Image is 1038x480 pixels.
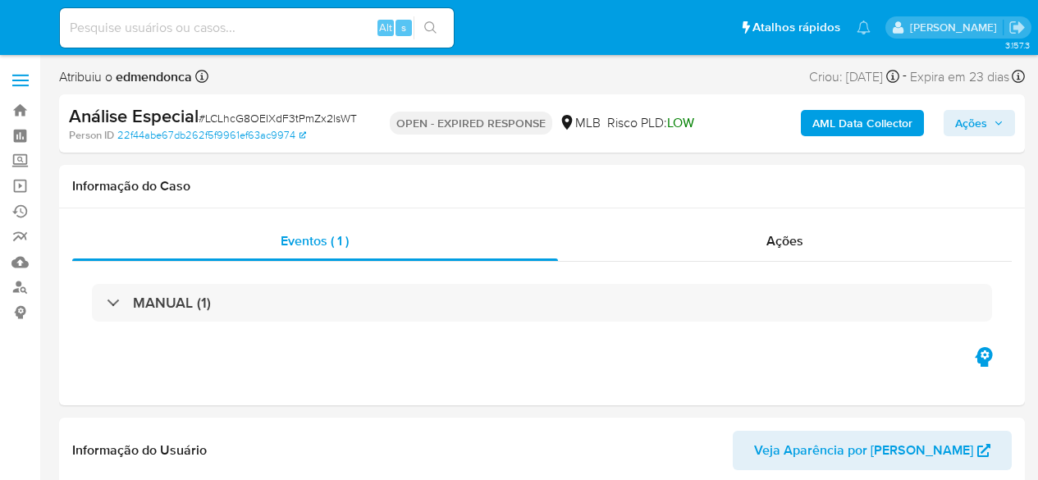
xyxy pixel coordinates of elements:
span: s [401,20,406,35]
span: Atalhos rápidos [752,19,840,36]
span: Atribuiu o [59,68,192,86]
button: search-icon [414,16,447,39]
div: MANUAL (1) [92,284,992,322]
button: Ações [944,110,1015,136]
span: Risco PLD: [607,114,694,132]
h3: MANUAL (1) [133,294,211,312]
span: # LCLhcG8OEIXdF3tPmZx2lsWT [199,110,357,126]
span: Alt [379,20,392,35]
p: OPEN - EXPIRED RESPONSE [390,112,552,135]
span: Expira em 23 dias [910,68,1009,86]
b: Person ID [69,128,114,143]
span: Veja Aparência por [PERSON_NAME] [754,431,973,470]
a: Notificações [857,21,871,34]
span: LOW [667,113,694,132]
b: edmendonca [112,67,192,86]
span: Ações [955,110,987,136]
input: Pesquise usuários ou casos... [60,17,454,39]
a: Sair [1008,19,1026,36]
div: Criou: [DATE] [809,66,899,88]
a: 22f44abe67db262f5f9961ef63ac9974 [117,128,306,143]
h1: Informação do Caso [72,178,1012,194]
h1: Informação do Usuário [72,442,207,459]
button: Veja Aparência por [PERSON_NAME] [733,431,1012,470]
b: Análise Especial [69,103,199,129]
div: MLB [559,114,601,132]
p: eduardo.dutra@mercadolivre.com [910,20,1003,35]
button: AML Data Collector [801,110,924,136]
span: Eventos ( 1 ) [281,231,349,250]
b: AML Data Collector [812,110,912,136]
span: Ações [766,231,803,250]
span: - [903,66,907,88]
